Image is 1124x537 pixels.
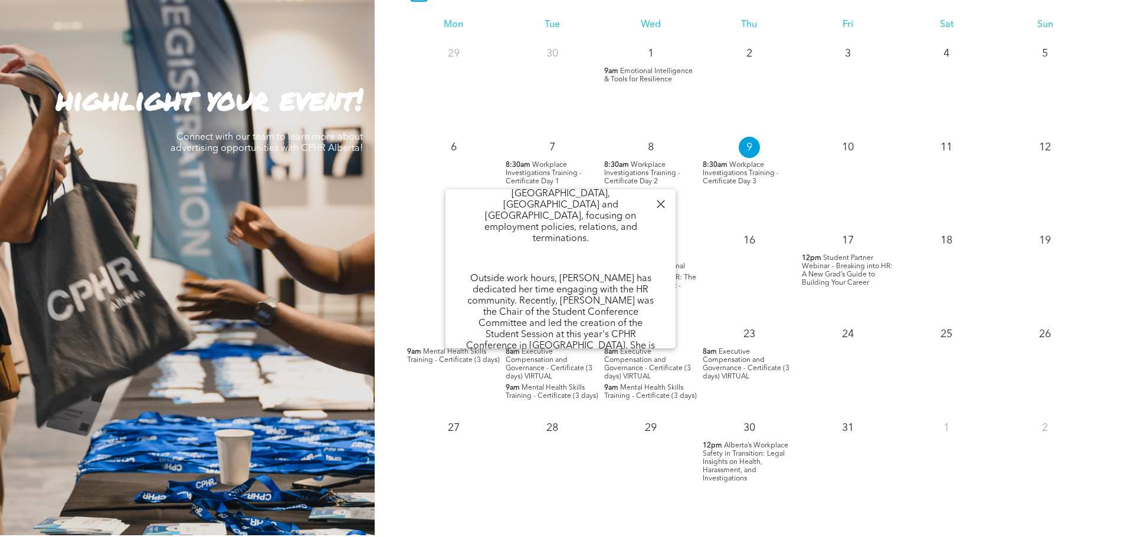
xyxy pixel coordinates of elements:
p: 13 [443,230,464,251]
p: 7 [542,137,563,158]
div: Thu [700,19,798,31]
span: 12pm [703,442,722,450]
span: Executive Compensation and Governance - Certificate (3 days) VIRTUAL [703,348,789,380]
p: 10 [837,137,858,158]
p: 25 [936,324,957,345]
p: 29 [640,417,661,439]
div: Mon [404,19,503,31]
p: 11 [936,137,957,158]
span: 9am [604,67,618,75]
p: 4 [936,43,957,64]
p: 1 [640,43,661,64]
span: 8am [703,348,717,356]
span: 8am [506,348,520,356]
div: Sat [897,19,996,31]
span: Connect with our team to learn more about advertising opportunities with CPHR Alberta! [171,133,363,153]
span: Student Partner Webinar – Breaking into HR: A New Grad’s Guide to Building Your Career [802,255,893,286]
span: Mental Health Skills Training - Certificate (3 days) [604,384,697,400]
span: Workplace Investigations Training - Certificate Day 1 [506,162,582,185]
p: 6 [443,137,464,158]
span: Emotional Intelligence & Tools for Resilience [604,68,693,83]
div: Tue [503,19,601,31]
p: 12 [1034,137,1056,158]
p: 24 [837,324,858,345]
p: 2 [739,43,760,64]
p: 8 [640,137,661,158]
span: 9am [407,348,421,356]
span: Mental Health Skills Training - Certificate (3 days) [407,348,500,364]
div: Wed [601,19,700,31]
span: 9am [604,384,618,392]
span: Executive Compensation and Governance - Certificate (3 days) VIRTUAL [604,348,691,380]
span: 8am [604,348,618,356]
span: Workplace Investigations Training - Certificate Day 2 [604,162,680,185]
p: Outside work hours, [PERSON_NAME] has dedicated her time engaging with the HR community. Recently... [463,274,658,397]
span: Alberta’s Workplace Safety in Transition: Legal Insights on Health, Harassment, and Investigations [703,442,788,482]
div: Fri [799,19,897,31]
p: 17 [837,230,858,251]
strong: highlight your event! [56,78,363,120]
div: Sun [996,19,1094,31]
p: 5 [1034,43,1056,64]
p: 16 [739,230,760,251]
p: 30 [739,417,760,439]
span: 9am [506,384,520,392]
p: 23 [739,324,760,345]
p: 19 [1034,230,1056,251]
span: 8:30am [506,161,530,169]
p: 9 [739,137,760,158]
p: 28 [542,417,563,439]
p: 30 [542,43,563,64]
p: 27 [443,417,464,439]
span: Mental Health Skills Training - Certificate (3 days) [506,384,598,400]
p: 18 [936,230,957,251]
span: Workplace Investigations Training - Certificate Day 3 [703,162,779,185]
span: Executive Compensation and Governance - Certificate (3 days) VIRTUAL [506,348,592,380]
span: 12pm [802,254,821,262]
p: 2 [1034,417,1056,439]
p: 26 [1034,324,1056,345]
span: 8:30am [604,161,629,169]
p: 20 [443,324,464,345]
p: 1 [936,417,957,439]
p: 31 [837,417,858,439]
p: 29 [443,43,464,64]
p: 3 [837,43,858,64]
span: 8:30am [703,161,728,169]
